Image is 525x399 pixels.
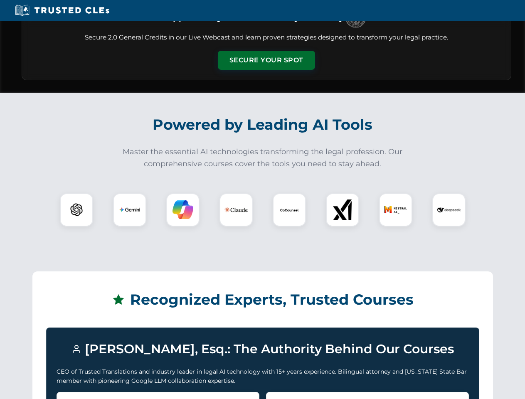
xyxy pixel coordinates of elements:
[113,193,146,227] div: Gemini
[279,199,300,220] img: CoCounsel Logo
[60,193,93,227] div: ChatGPT
[166,193,200,227] div: Copilot
[224,198,248,222] img: Claude Logo
[326,193,359,227] div: xAI
[379,193,412,227] div: Mistral AI
[46,285,479,314] h2: Recognized Experts, Trusted Courses
[219,193,253,227] div: Claude
[332,199,353,220] img: xAI Logo
[32,110,493,139] h2: Powered by Leading AI Tools
[173,199,193,220] img: Copilot Logo
[437,198,461,222] img: DeepSeek Logo
[32,33,501,42] p: Secure 2.0 General Credits in our Live Webcast and learn proven strategies designed to transform ...
[117,146,408,170] p: Master the essential AI technologies transforming the legal profession. Our comprehensive courses...
[384,198,407,222] img: Mistral AI Logo
[57,367,469,386] p: CEO of Trusted Translations and industry leader in legal AI technology with 15+ years experience....
[64,198,89,222] img: ChatGPT Logo
[57,338,469,360] h3: [PERSON_NAME], Esq.: The Authority Behind Our Courses
[273,193,306,227] div: CoCounsel
[218,51,315,70] button: Secure Your Spot
[12,4,112,17] img: Trusted CLEs
[119,199,140,220] img: Gemini Logo
[432,193,466,227] div: DeepSeek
